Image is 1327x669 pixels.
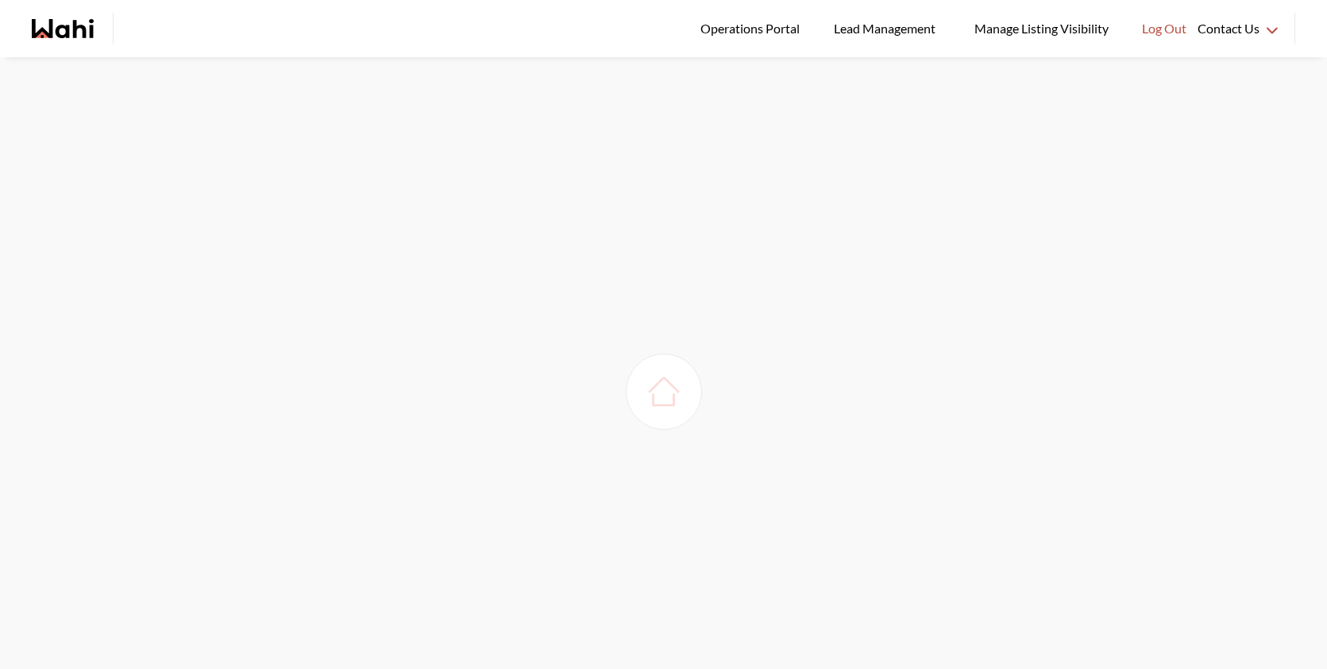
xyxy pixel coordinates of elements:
[32,19,94,38] a: Wahi homepage
[970,18,1113,39] span: Manage Listing Visibility
[834,18,941,39] span: Lead Management
[642,369,686,414] img: loading house image
[1142,18,1186,39] span: Log Out
[700,18,805,39] span: Operations Portal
